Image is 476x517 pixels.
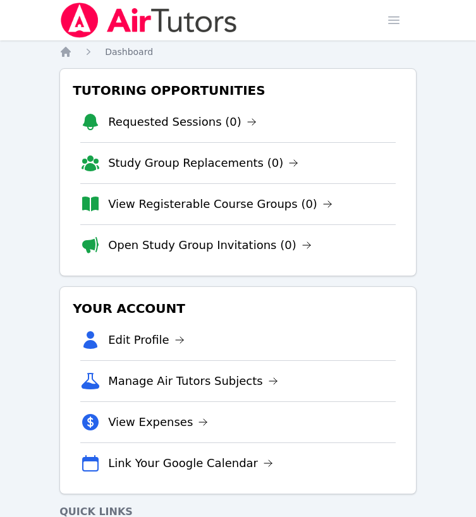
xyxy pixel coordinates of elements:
a: Requested Sessions (0) [108,113,257,131]
a: Link Your Google Calendar [108,454,273,472]
a: Edit Profile [108,331,185,349]
a: View Registerable Course Groups (0) [108,195,333,213]
span: Dashboard [105,47,153,57]
a: View Expenses [108,413,208,431]
a: Manage Air Tutors Subjects [108,372,278,390]
a: Study Group Replacements (0) [108,154,298,172]
h3: Your Account [70,297,406,320]
a: Dashboard [105,46,153,58]
a: Open Study Group Invitations (0) [108,236,312,254]
img: Air Tutors [59,3,238,38]
h3: Tutoring Opportunities [70,79,406,102]
nav: Breadcrumb [59,46,417,58]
